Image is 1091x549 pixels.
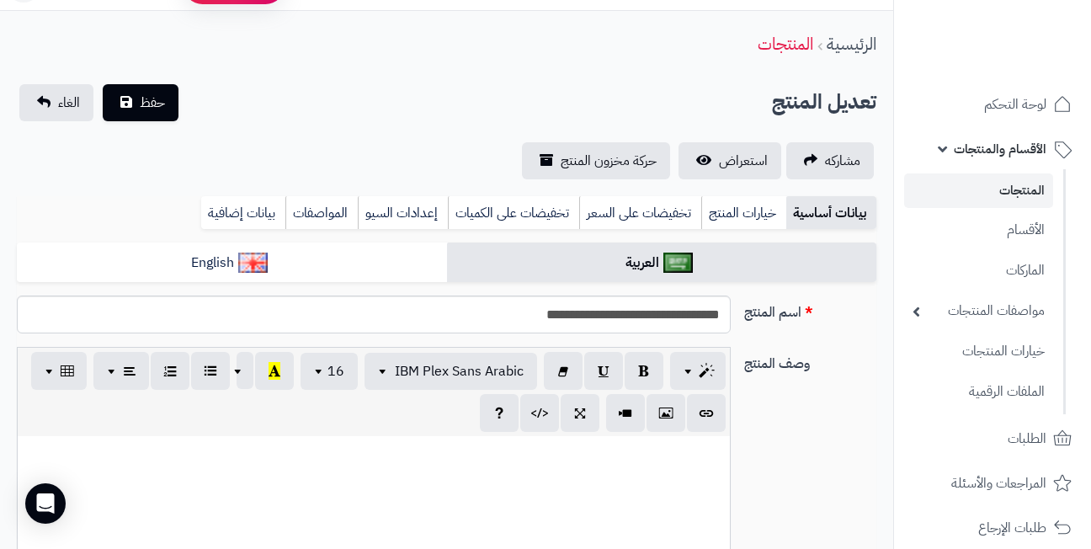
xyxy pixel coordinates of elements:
[719,151,768,171] span: استعراض
[904,173,1053,208] a: المنتجات
[737,296,883,322] label: اسم المنتج
[904,508,1081,548] a: طلبات الإرجاع
[758,31,813,56] a: المنتجات
[561,151,657,171] span: حركة مخزون المنتج
[447,243,877,284] a: العربية
[448,196,579,230] a: تخفيضات على الكميات
[301,353,358,390] button: 16
[904,212,1053,248] a: الأقسام
[951,472,1046,495] span: المراجعات والأسئلة
[772,85,876,120] h2: تعديل المنتج
[825,151,860,171] span: مشاركه
[701,196,786,230] a: خيارات المنتج
[679,142,781,179] a: استعراض
[522,142,670,179] a: حركة مخزون المنتج
[904,84,1081,125] a: لوحة التحكم
[904,253,1053,289] a: الماركات
[365,353,537,390] button: IBM Plex Sans Arabic
[904,374,1053,410] a: الملفات الرقمية
[663,253,693,273] img: العربية
[327,361,344,381] span: 16
[984,93,1046,116] span: لوحة التحكم
[285,196,358,230] a: المواصفات
[103,84,178,121] button: حفظ
[579,196,701,230] a: تخفيضات على السعر
[17,243,447,284] a: English
[954,137,1046,161] span: الأقسام والمنتجات
[904,333,1053,370] a: خيارات المنتجات
[904,418,1081,459] a: الطلبات
[1008,427,1046,450] span: الطلبات
[358,196,448,230] a: إعدادات السيو
[238,253,268,273] img: English
[140,93,165,113] span: حفظ
[977,45,1075,81] img: logo-2.png
[395,361,524,381] span: IBM Plex Sans Arabic
[58,93,80,113] span: الغاء
[904,293,1053,329] a: مواصفات المنتجات
[19,84,93,121] a: الغاء
[786,196,876,230] a: بيانات أساسية
[904,463,1081,504] a: المراجعات والأسئلة
[827,31,876,56] a: الرئيسية
[201,196,285,230] a: بيانات إضافية
[25,483,66,524] div: Open Intercom Messenger
[978,516,1046,540] span: طلبات الإرجاع
[737,347,883,374] label: وصف المنتج
[786,142,874,179] a: مشاركه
